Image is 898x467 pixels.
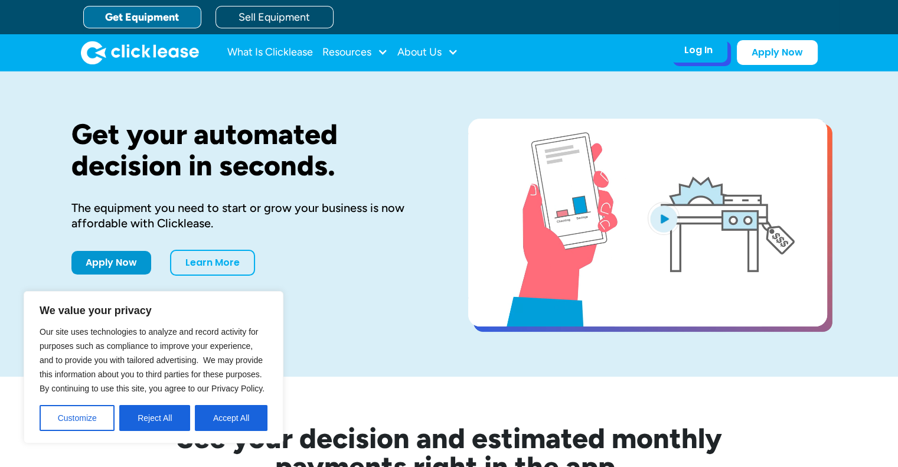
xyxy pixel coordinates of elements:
[119,405,190,431] button: Reject All
[227,41,313,64] a: What Is Clicklease
[737,40,818,65] a: Apply Now
[40,303,267,318] p: We value your privacy
[684,44,713,56] div: Log In
[71,200,430,231] div: The equipment you need to start or grow your business is now affordable with Clicklease.
[40,327,264,393] span: Our site uses technologies to analyze and record activity for purposes such as compliance to impr...
[81,41,199,64] a: home
[195,405,267,431] button: Accept All
[468,119,827,326] a: open lightbox
[215,6,334,28] a: Sell Equipment
[71,119,430,181] h1: Get your automated decision in seconds.
[397,41,458,64] div: About Us
[40,405,115,431] button: Customize
[170,250,255,276] a: Learn More
[71,251,151,275] a: Apply Now
[648,202,680,235] img: Blue play button logo on a light blue circular background
[24,291,283,443] div: We value your privacy
[83,6,201,28] a: Get Equipment
[81,41,199,64] img: Clicklease logo
[322,41,388,64] div: Resources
